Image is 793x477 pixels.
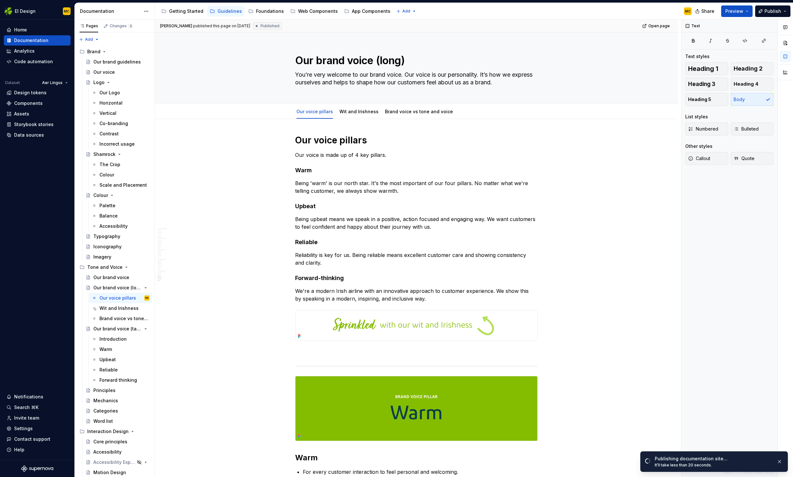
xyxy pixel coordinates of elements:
[4,392,71,402] button: Notifications
[89,88,152,98] a: Our Logo
[385,109,453,114] a: Brand voice vs tone and voice
[688,155,710,162] span: Callout
[4,35,71,46] a: Documentation
[298,8,338,14] div: Web Components
[685,53,710,60] div: Text styles
[99,295,136,301] div: Our voice pillars
[83,190,152,200] a: Colour
[207,6,244,16] a: Guidelines
[295,376,537,441] img: 7fae406d-a3c1-4548-811a-3ec638a05526.png
[402,9,410,14] span: Add
[83,406,152,416] a: Categories
[217,8,242,14] div: Guidelines
[99,356,116,363] div: Upbeat
[93,192,108,199] div: Colour
[4,445,71,455] button: Help
[89,139,152,149] a: Incorrect usage
[256,8,284,14] div: Foundations
[721,5,753,17] button: Preview
[295,215,538,231] p: Being upbeat means we speak in a positive, action focused and engaging way. We want customers to ...
[4,98,71,108] a: Components
[4,402,71,413] button: Search ⌘K
[93,387,115,394] div: Principles
[394,7,418,16] button: Add
[83,283,152,293] a: Our brand voice (long)
[77,426,152,437] div: Interaction Design
[110,23,133,29] div: Changes
[93,233,120,240] div: Typography
[93,449,122,455] div: Accessibility
[685,62,728,75] button: Heading 1
[764,8,781,14] span: Publish
[294,70,536,88] textarea: You’re very welcome to our brand voice. Our voice is our personality. It’s how we express ourselv...
[93,151,115,158] div: Shamrock
[295,202,538,210] h4: Upbeat
[99,315,148,322] div: Brand voice vs tone and voice
[83,324,152,334] a: Our brand voice (tabs)
[93,397,118,404] div: Mechanics
[4,423,71,434] a: Settings
[14,27,27,33] div: Home
[246,6,286,16] a: Foundations
[295,238,538,246] h4: Reliable
[4,25,71,35] a: Home
[21,465,53,472] svg: Supernova Logo
[99,172,114,178] div: Colour
[87,48,100,55] div: Brand
[288,6,340,16] a: Web Components
[4,46,71,56] a: Analytics
[14,111,29,117] div: Assets
[89,313,152,324] a: Brand voice vs tone and voice
[14,425,33,432] div: Settings
[99,110,116,116] div: Vertical
[688,126,718,132] span: Numbered
[77,47,152,57] div: Brand
[731,62,774,75] button: Heading 2
[640,21,673,30] a: Open page
[99,120,128,127] div: Co-branding
[89,118,152,129] a: Co-branding
[4,434,71,444] button: Contact support
[685,152,728,165] button: Callout
[688,81,715,87] span: Heading 3
[382,105,456,118] div: Brand voice vs tone and voice
[99,161,120,168] div: The Crop
[734,126,759,132] span: Bulleted
[296,109,333,114] a: Our voice pillars
[655,463,772,468] div: It’ll take less than 20 seconds.
[93,469,126,476] div: Motion Design
[294,53,536,68] textarea: Our brand voice (long)
[89,354,152,365] a: Upbeat
[731,123,774,135] button: Bulleted
[295,311,537,341] img: 70e309b9-36fb-4b30-8514-98e15b617135.png
[685,93,728,106] button: Heading 5
[339,109,379,114] a: Wit and Irishness
[14,447,24,453] div: Help
[193,23,250,29] div: published this page on [DATE]
[648,23,670,29] span: Open page
[89,180,152,190] a: Scale and Placement
[42,80,63,85] span: Aer Lingus
[93,285,142,291] div: Our brand voice (long)
[14,436,50,442] div: Contact support
[655,456,772,462] div: Publishing documentation site…
[169,8,203,14] div: Getting Started
[87,264,123,270] div: Tone and Voice
[83,396,152,406] a: Mechanics
[685,78,728,90] button: Heading 3
[83,457,152,467] a: Accessibility Explained
[145,295,149,301] div: MC
[89,303,152,313] a: Wit and Irishness
[89,221,152,231] a: Accessibility
[260,23,279,29] span: Published
[93,243,122,250] div: Iconography
[4,130,71,140] a: Data sources
[14,48,35,54] div: Analytics
[99,377,137,383] div: Forward thinking
[83,385,152,396] a: Principles
[99,305,139,311] div: Wit and Irishness
[85,37,93,42] span: Add
[93,326,142,332] div: Our brand voice (tabs)
[295,166,538,174] h4: Warm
